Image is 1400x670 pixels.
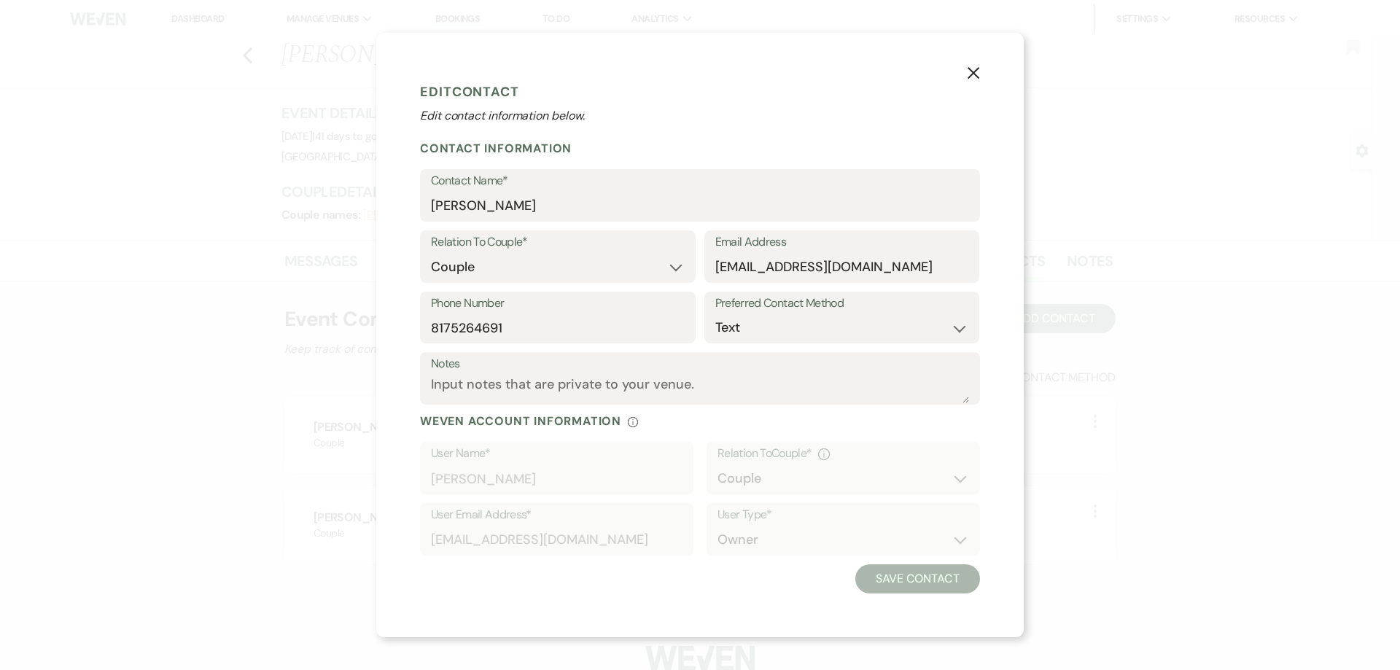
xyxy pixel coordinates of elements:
label: User Name* [431,443,682,464]
h1: Edit Contact [420,81,980,103]
input: First and Last Name [431,192,969,220]
div: Weven Account Information [420,413,980,429]
label: Notes [431,354,969,375]
label: User Email Address* [431,505,682,526]
label: User Type* [717,505,969,526]
label: Contact Name* [431,171,969,192]
label: Preferred Contact Method [715,293,969,314]
button: Save Contact [855,564,980,593]
label: Phone Number [431,293,685,314]
label: Email Address [715,232,969,253]
p: Edit contact information below. [420,107,980,125]
div: Relation To Couple * [717,443,969,464]
h2: Contact Information [420,141,980,156]
label: Relation To Couple* [431,232,685,253]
